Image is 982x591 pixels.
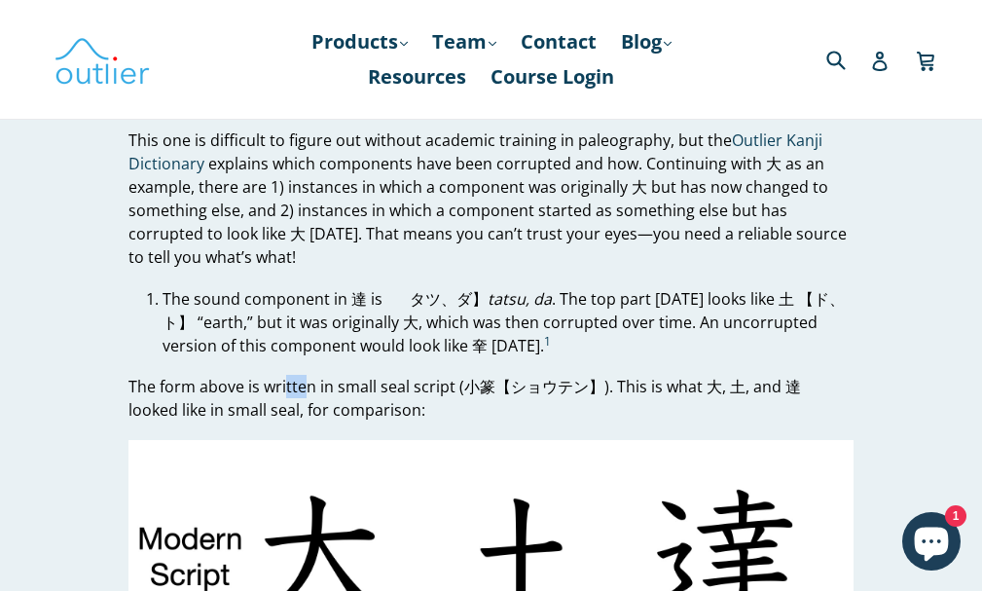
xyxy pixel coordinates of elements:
[896,512,966,575] inbox-online-store-chat: Shopify online store chat
[128,375,853,422] p: The form above is written in small seal script (小篆【ショウテン】). This is what 大, 土, and 達 looked like ...
[54,31,151,88] img: Outlier Linguistics
[481,59,624,94] a: Course Login
[611,24,681,59] a: Blog
[128,129,853,269] p: This one is difficult to figure out without academic training in paleography, but the explains wh...
[488,288,552,310] em: tatsu, da
[821,39,875,79] input: Search
[511,24,606,59] a: Contact
[163,287,853,357] p: The sound component in 達 is 𦍒 【タツ、ダ】 . The top part [DATE] looks like 土 【ド、ト】 “earth,” but it was...
[544,333,551,351] a: 1
[302,24,418,59] a: Products
[422,24,506,59] a: Team
[128,129,822,175] a: Outlier Kanji Dictionary
[358,59,476,94] a: Resources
